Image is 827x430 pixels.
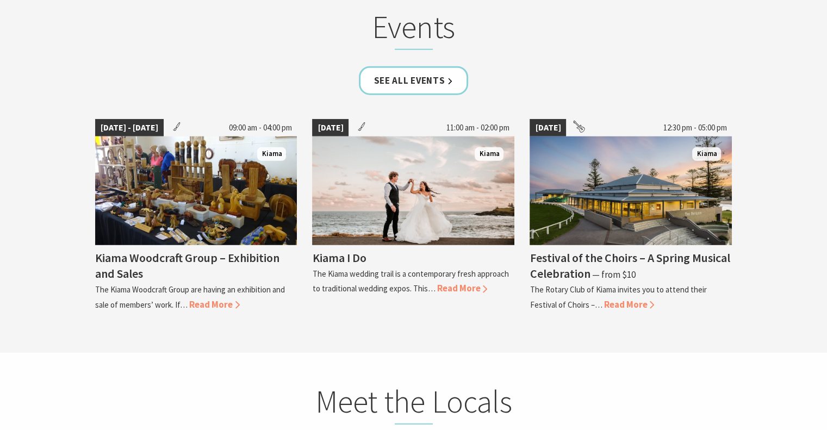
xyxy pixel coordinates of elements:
[312,250,366,265] h4: Kiama I Do
[189,298,240,310] span: Read More
[592,269,635,281] span: ⁠— from $10
[312,136,514,245] img: Bride and Groom
[95,136,297,245] img: The wonders of wood
[95,119,297,311] a: [DATE] - [DATE] 09:00 am - 04:00 pm The wonders of wood Kiama Kiama Woodcraft Group – Exhibition ...
[257,147,286,161] span: Kiama
[437,282,487,294] span: Read More
[223,119,297,136] span: 09:00 am - 04:00 pm
[657,119,732,136] span: 12:30 pm - 05:00 pm
[530,119,732,311] a: [DATE] 12:30 pm - 05:00 pm 2023 Festival of Choirs at the Kiama Pavilion Kiama Festival of the Ch...
[530,250,730,281] h4: Festival of the Choirs – A Spring Musical Celebration
[530,136,732,245] img: 2023 Festival of Choirs at the Kiama Pavilion
[95,284,285,309] p: The Kiama Woodcraft Group are having an exhibition and sale of members’ work. If…
[692,147,721,161] span: Kiama
[312,269,508,294] p: The Kiama wedding trail is a contemporary fresh approach to traditional wedding expos. This…
[475,147,503,161] span: Kiama
[530,284,706,309] p: The Rotary Club of Kiama invites you to attend their Festival of Choirs –…
[201,8,627,51] h2: Events
[359,66,469,95] a: See all Events
[312,119,349,136] span: [DATE]
[95,250,279,281] h4: Kiama Woodcraft Group – Exhibition and Sales
[312,119,514,311] a: [DATE] 11:00 am - 02:00 pm Bride and Groom Kiama Kiama I Do The Kiama wedding trail is a contempo...
[201,383,627,425] h2: Meet the Locals
[95,119,164,136] span: [DATE] - [DATE]
[530,119,566,136] span: [DATE]
[604,298,654,310] span: Read More
[440,119,514,136] span: 11:00 am - 02:00 pm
